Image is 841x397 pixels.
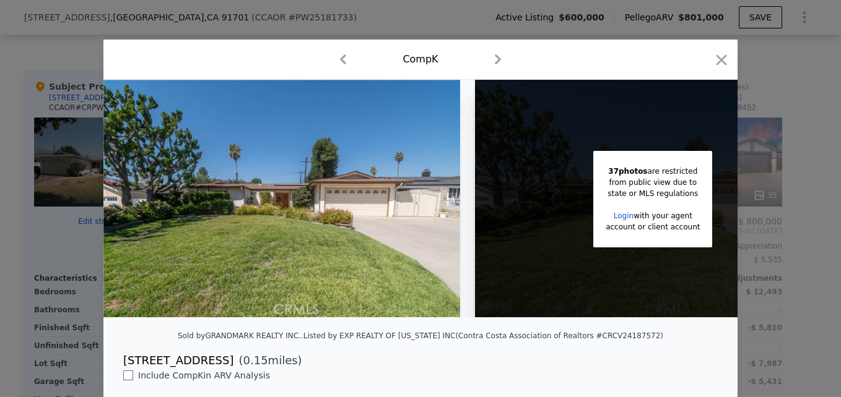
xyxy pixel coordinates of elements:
[403,52,438,67] div: Comp K
[606,221,700,233] div: account or client account
[614,211,634,220] a: Login
[606,166,700,177] div: are restricted
[303,331,663,340] div: Listed by EXP REALTY OF [US_STATE] INC (Contra Costa Association of Realtors #CRCV24187572)
[606,177,700,188] div: from public view due to
[103,80,460,317] img: Property Img
[178,331,303,340] div: Sold by GRANDMARK REALTY INC. .
[123,352,233,369] div: [STREET_ADDRESS]
[133,370,275,380] span: Include Comp K in ARV Analysis
[606,188,700,199] div: state or MLS regulations
[634,211,692,220] span: with your agent
[608,167,647,176] span: 37 photos
[233,352,302,369] span: ( miles)
[243,354,268,367] span: 0.15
